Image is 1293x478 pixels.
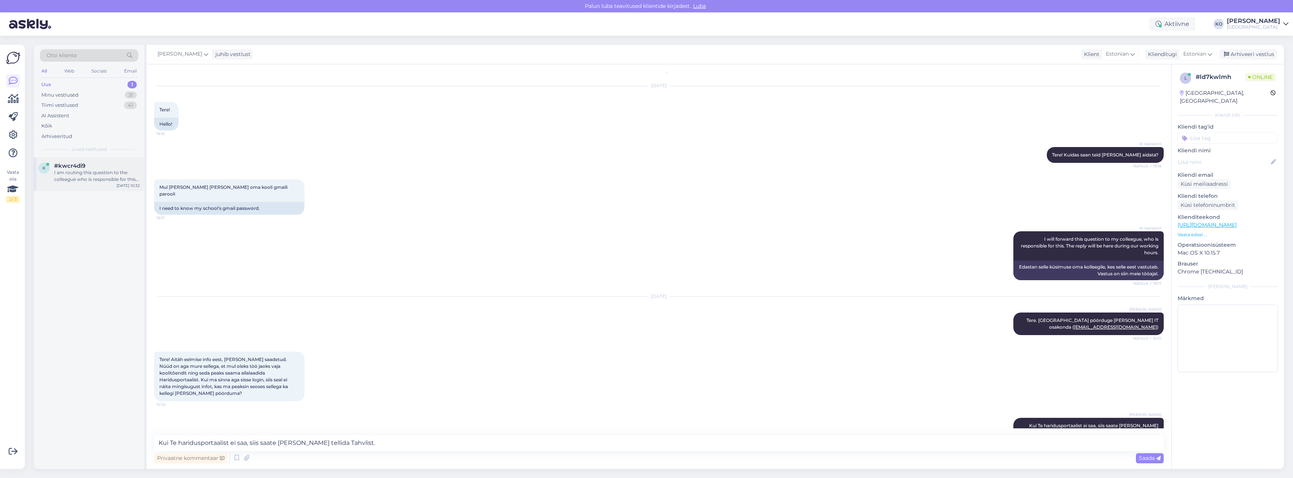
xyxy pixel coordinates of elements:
[1149,17,1195,31] div: Aktiivne
[90,66,108,76] div: Socials
[1213,19,1224,29] div: KO
[1184,75,1187,81] span: l
[42,165,46,171] span: k
[154,293,1164,300] div: [DATE]
[1178,283,1278,290] div: [PERSON_NAME]
[1178,241,1278,249] p: Operatsioonisüsteem
[1178,222,1237,228] a: [URL][DOMAIN_NAME]
[63,66,76,76] div: Web
[54,162,85,169] span: #kwcr4di9
[1081,50,1099,58] div: Klient
[1129,307,1161,312] span: [PERSON_NAME]
[1196,73,1245,82] div: # ld7kwlmh
[159,184,289,197] span: Mul [PERSON_NAME] [PERSON_NAME] oma kooli gmaili parooli
[154,202,304,215] div: I need to know my school's gmail password.
[1178,260,1278,268] p: Brauser
[1129,412,1161,417] span: [PERSON_NAME]
[41,122,52,130] div: Kõik
[1227,18,1288,30] a: [PERSON_NAME][GEOGRAPHIC_DATA]
[156,131,185,137] span: 19:16
[1178,192,1278,200] p: Kliendi telefon
[1074,324,1157,330] a: [EMAIL_ADDRESS][DOMAIN_NAME]
[1027,317,1160,330] span: Tere. [GEOGRAPHIC_DATA] pöörduge [PERSON_NAME] IT osakonda ( )
[1178,213,1278,221] p: Klienditeekond
[1183,50,1206,58] span: Estonian
[1178,112,1278,118] div: Kliendi info
[157,50,202,58] span: [PERSON_NAME]
[6,169,20,203] div: Vaata siia
[41,112,69,120] div: AI Assistent
[1106,50,1129,58] span: Estonian
[123,66,138,76] div: Email
[1227,24,1280,30] div: [GEOGRAPHIC_DATA]
[1029,423,1160,435] span: Kui Te haridusportaalist ei saa, siis saate [PERSON_NAME] tellida Tahvlist.
[691,3,708,9] span: Luba
[1013,261,1164,280] div: Edastan selle küsimuse oma kolleegile, kes selle eest vastutab. Vastus on siin meie tööajal.
[1219,49,1277,59] div: Arhiveeri vestlus
[41,81,51,88] div: Uus
[40,66,48,76] div: All
[1178,231,1278,238] p: Vaata edasi ...
[41,91,79,99] div: Minu vestlused
[1133,225,1161,231] span: AI Assistent
[1021,236,1160,255] span: I will forward this question to my colleague, who is responsible for this. The reply will be here...
[1133,335,1161,341] span: Nähtud ✓ 8:40
[1178,179,1231,189] div: Küsi meiliaadressi
[1178,268,1278,276] p: Chrome [TECHNICAL_ID]
[125,91,137,99] div: 21
[72,146,107,153] span: Uued vestlused
[1133,141,1161,147] span: AI Assistent
[1178,249,1278,257] p: Mac OS X 10.15.7
[117,183,140,188] div: [DATE] 10:32
[1178,294,1278,302] p: Märkmed
[159,107,170,112] span: Tere!
[154,118,179,131] div: Hello!
[124,102,137,109] div: 41
[6,51,20,65] img: Askly Logo
[212,50,251,58] div: juhib vestlust
[1178,132,1278,144] input: Lisa tag
[159,357,289,396] span: Tere! Aitäh eelmise info eest, [PERSON_NAME] saadetud. Nüüd on aga mure sellega, et mul oleks töö...
[1139,455,1161,461] span: Saada
[1227,18,1280,24] div: [PERSON_NAME]
[1178,147,1278,155] p: Kliendi nimi
[154,82,1164,89] div: [DATE]
[1245,73,1276,81] span: Online
[1180,89,1270,105] div: [GEOGRAPHIC_DATA], [GEOGRAPHIC_DATA]
[1178,171,1278,179] p: Kliendi email
[1178,200,1238,210] div: Küsi telefoninumbrit
[1178,123,1278,131] p: Kliendi tag'id
[1178,158,1269,166] input: Lisa nimi
[41,133,72,140] div: Arhiveeritud
[127,81,137,88] div: 1
[47,52,77,59] span: Otsi kliente
[41,102,78,109] div: Tiimi vestlused
[1052,152,1158,158] span: Tere! Kuidas saan teid [PERSON_NAME] aidata?
[156,215,185,221] span: 19:17
[156,402,185,407] span: 10:34
[1145,50,1177,58] div: Klienditugi
[1133,281,1161,286] span: Nähtud ✓ 19:17
[6,196,20,203] div: 2 / 3
[154,453,227,463] div: Privaatne kommentaar
[1133,163,1161,169] span: Nähtud ✓ 19:16
[54,169,140,183] div: I am routing this question to the colleague who is responsible for this topic. The reply might ta...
